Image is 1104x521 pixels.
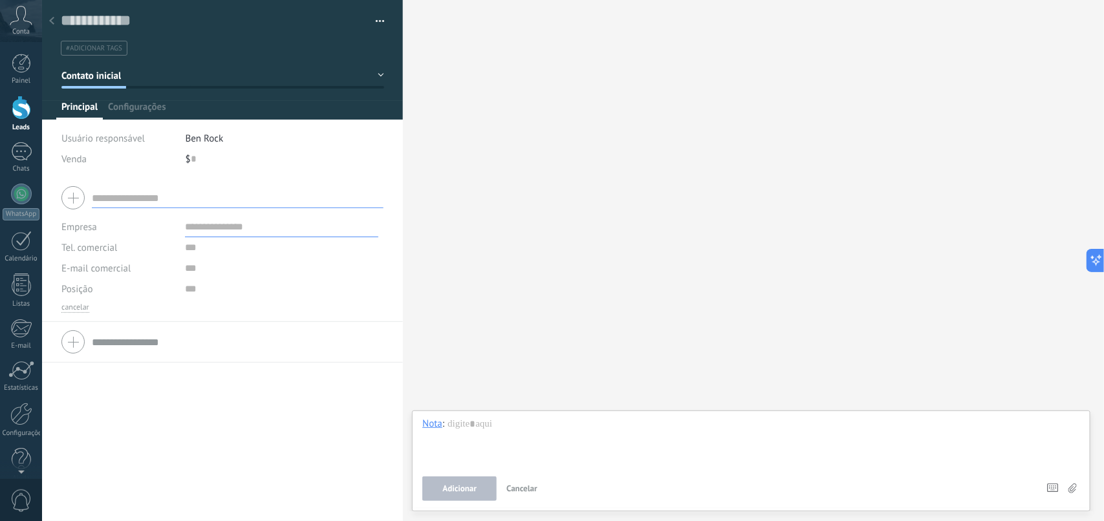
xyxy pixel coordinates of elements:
span: Ben Rock [186,133,224,145]
div: Listas [3,300,40,308]
span: Cancelar [506,483,537,494]
div: Painel [3,77,40,85]
label: Empresa [61,222,97,232]
div: Posição [61,279,175,299]
div: WhatsApp [3,208,39,220]
span: Posição [61,284,92,294]
span: Principal [61,101,98,120]
span: Tel. comercial [61,242,117,254]
span: Conta [12,28,30,36]
span: Usuário responsável [61,133,145,145]
span: Configurações [108,101,166,120]
div: Configurações [3,429,40,438]
div: Chats [3,165,40,173]
div: Usuário responsável [61,128,176,149]
span: #adicionar tags [66,44,122,53]
div: Leads [3,123,40,132]
button: E-mail comercial [61,258,131,279]
div: Calendário [3,255,40,263]
span: Venda [61,153,87,165]
button: Tel. comercial [61,237,117,258]
span: Adicionar [442,484,477,493]
div: E-mail [3,342,40,350]
div: Venda [61,149,176,169]
span: : [442,418,444,431]
span: E-mail comercial [61,262,131,275]
button: cancelar [61,303,89,313]
div: Estatísticas [3,384,40,392]
button: Cancelar [501,476,543,501]
button: Adicionar [422,476,497,501]
div: $ [186,149,385,169]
